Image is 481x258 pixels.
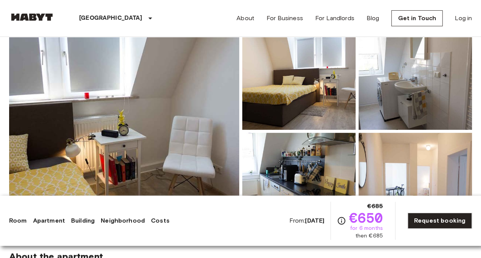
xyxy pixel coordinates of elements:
[289,217,324,225] span: From:
[79,14,143,23] p: [GEOGRAPHIC_DATA]
[305,217,324,224] b: [DATE]
[9,216,27,225] a: Room
[9,30,239,233] img: Marketing picture of unit DE-04-013-001-01HF
[391,10,443,26] a: Get in Touch
[359,30,472,130] img: Picture of unit DE-04-013-001-01HF
[355,232,383,240] span: then €685
[408,213,472,229] a: Request booking
[367,202,383,211] span: €685
[151,216,170,225] a: Costs
[455,14,472,23] a: Log in
[349,211,383,225] span: €650
[315,14,354,23] a: For Landlords
[237,14,254,23] a: About
[242,30,356,130] img: Picture of unit DE-04-013-001-01HF
[242,133,356,233] img: Picture of unit DE-04-013-001-01HF
[367,14,379,23] a: Blog
[101,216,145,225] a: Neighborhood
[267,14,303,23] a: For Business
[71,216,95,225] a: Building
[350,225,383,232] span: for 6 months
[337,216,346,225] svg: Check cost overview for full price breakdown. Please note that discounts apply to new joiners onl...
[33,216,65,225] a: Apartment
[359,133,472,233] img: Picture of unit DE-04-013-001-01HF
[9,13,55,21] img: Habyt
